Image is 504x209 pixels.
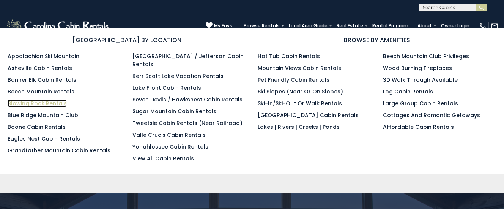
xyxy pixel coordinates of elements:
h3: BROWSE BY AMENITIES [258,35,496,45]
img: phone-regular-white.png [479,22,487,30]
a: Blue Ridge Mountain Club [8,111,78,119]
a: Local Area Guide [285,21,331,31]
a: Ski Slopes (Near or On Slopes) [258,88,343,95]
a: Affordable Cabin Rentals [383,123,454,131]
a: Lake Front Cabin Rentals [132,84,201,92]
a: Lakes | Rivers | Creeks | Ponds [258,123,340,131]
a: Appalachian Ski Mountain [8,52,79,60]
span: My Favs [214,22,232,29]
a: About [414,21,436,31]
a: 3D Walk Through Available [383,76,458,84]
a: Yonahlossee Cabin Rentals [132,143,208,150]
a: Hot Tub Cabin Rentals [258,52,320,60]
a: Boone Cabin Rentals [8,123,66,131]
a: Real Estate [333,21,367,31]
a: Kerr Scott Lake Vacation Rentals [132,72,224,80]
a: Log Cabin Rentals [383,88,433,95]
a: Blowing Rock Rentals [8,100,67,107]
a: Tweetsie Cabin Rentals (Near Railroad) [132,119,243,127]
h3: [GEOGRAPHIC_DATA] BY LOCATION [8,35,246,45]
a: [GEOGRAPHIC_DATA] Cabin Rentals [258,111,359,119]
a: Sugar Mountain Cabin Rentals [132,108,216,115]
a: Ski-in/Ski-Out or Walk Rentals [258,100,342,107]
a: Browse Rentals [240,21,283,31]
a: Rental Program [369,21,412,31]
a: Wood Burning Fireplaces [383,64,452,72]
a: Valle Crucis Cabin Rentals [132,131,206,139]
a: Asheville Cabin Rentals [8,64,72,72]
a: Mountain Views Cabin Rentals [258,64,341,72]
a: Large Group Cabin Rentals [383,100,458,107]
a: Owner Login [437,21,473,31]
a: My Favs [206,22,232,30]
a: Grandfather Mountain Cabin Rentals [8,147,110,154]
a: Cottages and Romantic Getaways [383,111,480,119]
a: Eagles Nest Cabin Rentals [8,135,80,142]
img: White-1-2.png [6,18,111,33]
img: mail-regular-white.png [491,22,498,30]
a: Banner Elk Cabin Rentals [8,76,76,84]
a: Beech Mountain Rentals [8,88,74,95]
a: Seven Devils / Hawksnest Cabin Rentals [132,96,243,103]
a: [GEOGRAPHIC_DATA] / Jefferson Cabin Rentals [132,52,244,68]
a: Beech Mountain Club Privileges [383,52,469,60]
a: View All Cabin Rentals [132,155,194,162]
a: Pet Friendly Cabin Rentals [258,76,329,84]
